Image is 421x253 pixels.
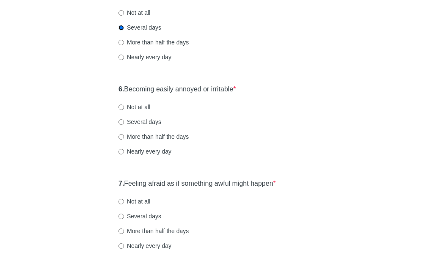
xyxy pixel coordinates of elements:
[118,40,124,45] input: More than half the days
[118,53,171,61] label: Nearly every day
[118,25,124,30] input: Several days
[118,134,124,140] input: More than half the days
[118,38,189,47] label: More than half the days
[118,212,161,220] label: Several days
[118,214,124,219] input: Several days
[118,10,124,16] input: Not at all
[118,147,171,156] label: Nearly every day
[118,242,171,250] label: Nearly every day
[118,8,150,17] label: Not at all
[118,55,124,60] input: Nearly every day
[118,104,124,110] input: Not at all
[118,119,124,125] input: Several days
[118,199,124,204] input: Not at all
[118,149,124,154] input: Nearly every day
[118,85,236,94] label: Becoming easily annoyed or irritable
[118,227,189,235] label: More than half the days
[118,243,124,249] input: Nearly every day
[118,132,189,141] label: More than half the days
[118,180,124,187] strong: 7.
[118,23,161,32] label: Several days
[118,85,124,93] strong: 6.
[118,118,161,126] label: Several days
[118,197,150,206] label: Not at all
[118,103,150,111] label: Not at all
[118,228,124,234] input: More than half the days
[118,179,276,189] label: Feeling afraid as if something awful might happen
